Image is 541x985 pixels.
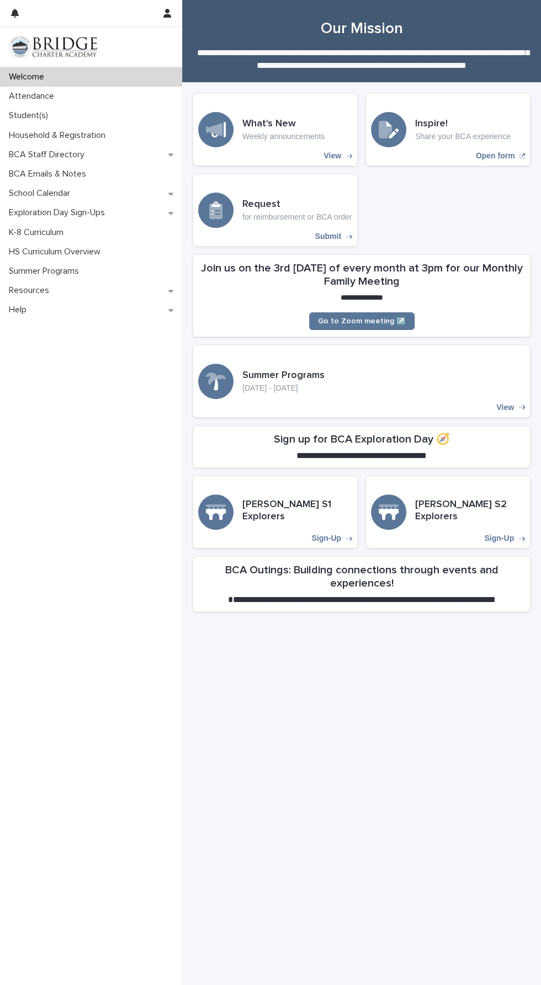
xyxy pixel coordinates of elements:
[200,563,523,590] h2: BCA Outings: Building connections through events and experiences!
[311,534,341,543] p: Sign-Up
[4,91,63,102] p: Attendance
[323,151,341,161] p: View
[4,72,53,82] p: Welcome
[193,174,357,246] a: Submit
[9,36,97,58] img: V1C1m3IdTEidaUdm9Hs0
[242,384,325,393] p: [DATE] - [DATE]
[476,151,515,161] p: Open form
[4,188,79,199] p: School Calendar
[4,207,114,218] p: Exploration Day Sign-Ups
[4,305,35,315] p: Help
[315,232,341,241] p: Submit
[4,130,114,141] p: Household & Registration
[242,499,352,523] h3: [PERSON_NAME] S1 Explorers
[4,110,57,121] p: Student(s)
[318,317,406,325] span: Go to Zoom meeting ↗️
[415,499,525,523] h3: [PERSON_NAME] S2 Explorers
[4,227,72,238] p: K-8 Curriculum
[274,433,450,446] h2: Sign up for BCA Exploration Day 🧭
[4,266,88,276] p: Summer Programs
[484,534,514,543] p: Sign-Up
[242,370,325,382] h3: Summer Programs
[309,312,415,330] a: Go to Zoom meeting ↗️
[4,285,58,296] p: Resources
[4,150,93,160] p: BCA Staff Directory
[193,20,530,39] h1: Our Mission
[242,132,325,141] p: Weekly announcements
[242,212,352,222] p: for reimbursement or BCA order
[496,403,514,412] p: View
[193,345,530,417] a: View
[366,94,530,166] a: Open form
[200,262,523,288] h2: Join us on the 3rd [DATE] of every month at 3pm for our Monthly Family Meeting
[193,476,357,548] a: Sign-Up
[4,247,109,257] p: HS Curriculum Overview
[242,199,352,211] h3: Request
[242,118,325,130] h3: What's New
[193,94,357,166] a: View
[366,476,530,548] a: Sign-Up
[415,132,511,141] p: Share your BCA experience
[4,169,95,179] p: BCA Emails & Notes
[415,118,511,130] h3: Inspire!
